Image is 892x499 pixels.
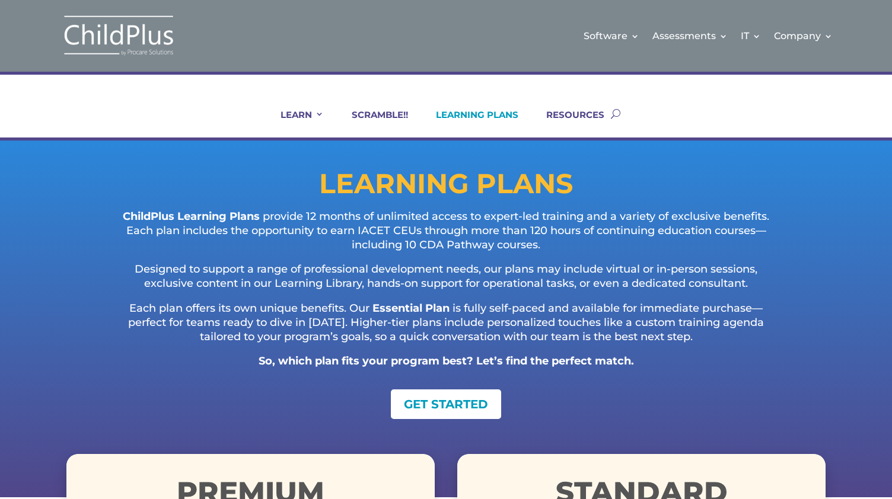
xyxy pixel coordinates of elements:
a: LEARNING PLANS [421,109,518,137]
h1: LEARNING PLANS [66,170,826,203]
a: GET STARTED [391,389,501,419]
a: SCRAMBLE!! [337,109,408,137]
strong: So, which plan fits your program best? Let’s find the perfect match. [259,354,634,367]
p: Designed to support a range of professional development needs, our plans may include virtual or i... [114,263,778,302]
p: Each plan offers its own unique benefits. Our is fully self-paced and available for immediate pur... [114,302,778,354]
a: RESOURCES [531,109,604,137]
a: LEARN [266,109,324,137]
a: IT [741,12,761,60]
strong: Essential Plan [372,302,450,315]
strong: ChildPlus Learning Plans [123,210,260,223]
a: Assessments [652,12,728,60]
a: Software [584,12,639,60]
p: provide 12 months of unlimited access to expert-led training and a variety of exclusive benefits.... [114,210,778,263]
a: Company [774,12,833,60]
